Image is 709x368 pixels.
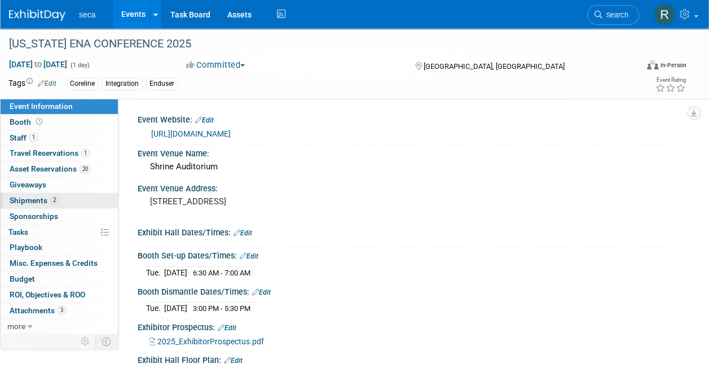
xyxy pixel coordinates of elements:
span: Staff [10,133,38,142]
a: Sponsorships [1,209,118,224]
span: 20 [80,165,91,173]
a: Search [587,5,639,25]
span: Search [602,11,628,19]
span: ROI, Objectives & ROO [10,290,85,299]
img: ExhibitDay [9,10,65,21]
span: Giveaways [10,180,46,189]
a: Edit [224,357,243,365]
span: Attachments [10,306,66,315]
span: (1 day) [69,62,90,69]
span: 1 [81,149,90,157]
div: Event Venue Name: [138,145,686,159]
td: Tue. [146,303,164,314]
div: Booth Set-up Dates/Times: [138,247,686,262]
span: Playbook [10,243,42,252]
a: Edit [195,116,214,124]
span: Shipments [10,196,59,205]
div: Event Venue Address: [138,180,686,194]
div: Coreline [67,78,98,90]
span: seca [79,10,96,19]
a: Edit [218,324,236,332]
span: 6:30 AM - 7:00 AM [193,269,250,277]
span: more [7,322,25,331]
div: Booth Dismantle Dates/Times: [138,283,686,298]
span: Sponsorships [10,212,58,221]
div: Event Website: [138,111,686,126]
div: Exhibitor Prospectus: [138,319,686,334]
div: Exhibit Hall Dates/Times: [138,224,686,239]
span: Misc. Expenses & Credits [10,259,98,268]
a: Travel Reservations1 [1,146,118,161]
span: to [33,60,43,69]
pre: [STREET_ADDRESS] [150,196,354,207]
a: Staff1 [1,130,118,146]
td: Personalize Event Tab Strip [76,334,95,349]
span: Booth [10,117,45,126]
a: [URL][DOMAIN_NAME] [151,129,231,138]
td: Tue. [146,266,164,278]
img: Rachel Jordan [654,4,675,25]
td: Tags [8,77,56,90]
td: Toggle Event Tabs [95,334,118,349]
span: Asset Reservations [10,164,91,173]
a: Edit [234,229,252,237]
a: Attachments3 [1,303,118,318]
span: 2 [50,196,59,204]
div: Event Format [588,59,686,76]
span: Event Information [10,102,73,111]
div: Enduser [146,78,178,90]
a: Edit [240,252,258,260]
span: Booth not reserved yet [34,117,45,126]
a: Booth [1,115,118,130]
a: Edit [38,80,56,87]
span: Tasks [8,227,28,236]
button: Committed [182,59,249,71]
span: 2025_ExhibitorProspectus.pdf [157,337,264,346]
a: Tasks [1,225,118,240]
a: 2025_ExhibitorProspectus.pdf [149,337,264,346]
div: Exhibit Hall Floor Plan: [138,352,686,366]
a: Playbook [1,240,118,255]
div: [US_STATE] ENA CONFERENCE 2025 [5,34,628,54]
a: more [1,319,118,334]
div: Event Rating [655,77,686,83]
a: Misc. Expenses & Credits [1,256,118,271]
span: Travel Reservations [10,148,90,157]
a: Shipments2 [1,193,118,208]
a: Edit [252,288,271,296]
a: ROI, Objectives & ROO [1,287,118,303]
span: Budget [10,274,35,283]
div: In-Person [660,61,686,69]
td: [DATE] [164,266,187,278]
a: Asset Reservations20 [1,161,118,177]
span: [DATE] [DATE] [8,59,68,69]
span: 3:00 PM - 5:30 PM [193,304,250,313]
div: Integration [102,78,142,90]
div: Shrine Auditorium [146,158,678,176]
span: 3 [58,306,66,314]
a: Event Information [1,99,118,114]
span: [GEOGRAPHIC_DATA], [GEOGRAPHIC_DATA] [424,62,565,71]
a: Budget [1,271,118,287]
img: Format-Inperson.png [647,60,658,69]
span: 1 [29,133,38,142]
a: Giveaways [1,177,118,192]
td: [DATE] [164,303,187,314]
